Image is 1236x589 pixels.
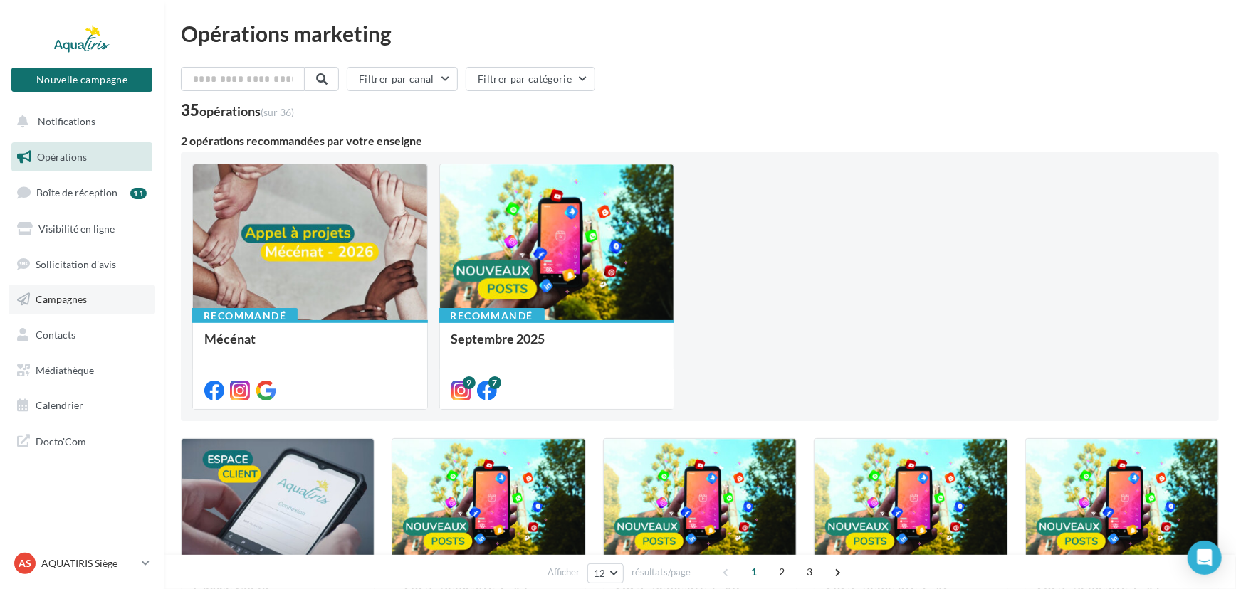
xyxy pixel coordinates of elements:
button: 12 [587,563,624,583]
a: Campagnes [9,285,155,314]
a: Sollicitation d'avis [9,250,155,280]
span: AS [19,556,31,571]
a: Contacts [9,320,155,350]
span: résultats/page [632,566,691,579]
div: Opérations marketing [181,23,1219,44]
span: Visibilité en ligne [38,223,115,235]
a: Opérations [9,142,155,172]
div: 2 opérations recommandées par votre enseigne [181,135,1219,147]
span: (sur 36) [261,106,294,118]
span: Boîte de réception [36,186,117,198]
button: Notifications [9,107,150,137]
div: 9 [463,376,476,389]
div: opérations [199,105,294,117]
span: Docto'Com [36,432,86,450]
div: Recommandé [192,308,298,324]
button: Nouvelle campagne [11,68,152,92]
a: Docto'Com [9,426,155,456]
div: Septembre 2025 [451,331,663,360]
div: Open Intercom Messenger [1188,541,1222,575]
button: Filtrer par catégorie [466,67,595,91]
a: AS AQUATIRIS Siège [11,550,152,577]
span: Calendrier [36,399,83,411]
div: Recommandé [439,308,545,324]
div: 11 [130,188,147,199]
span: 2 [771,561,794,583]
span: Contacts [36,329,75,341]
span: Médiathèque [36,364,94,376]
a: Boîte de réception11 [9,177,155,208]
span: 12 [594,568,606,579]
div: Mécénat [204,331,416,360]
div: 35 [181,102,294,118]
span: 1 [743,561,766,583]
span: Campagnes [36,293,87,305]
span: Afficher [548,566,580,579]
button: Filtrer par canal [347,67,458,91]
p: AQUATIRIS Siège [41,556,136,571]
div: 7 [488,376,501,389]
a: Visibilité en ligne [9,214,155,244]
span: Opérations [37,151,87,163]
span: Sollicitation d'avis [36,258,116,270]
span: 3 [799,561,822,583]
a: Calendrier [9,391,155,420]
span: Notifications [38,115,95,127]
a: Médiathèque [9,356,155,386]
